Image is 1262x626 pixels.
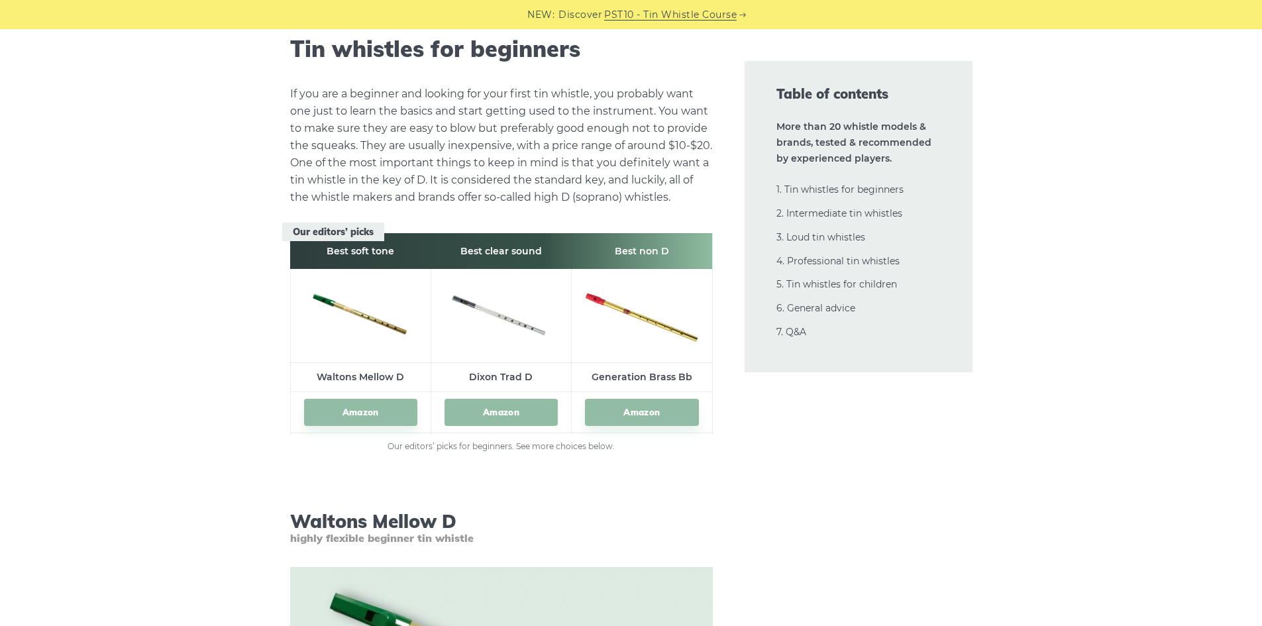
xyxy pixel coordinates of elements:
[776,326,806,338] a: 7. Q&A
[776,255,900,267] a: 4. Professional tin whistles
[290,233,431,269] th: Best soft tone
[572,363,712,392] td: Generation Brass Bb
[290,532,713,545] span: highly flexible beginner tin whistle
[585,399,698,426] a: Amazon
[445,399,558,426] a: Amazon
[431,363,571,392] td: Dixon Trad D
[304,287,417,340] img: Waltons Mellow D Tin Whistle Preview
[585,276,698,351] img: generation Brass Bb Tin Whistle Preview
[776,183,904,195] a: 1. Tin whistles for beginners
[304,399,417,426] a: Amazon
[431,233,571,269] th: Best clear sound
[776,121,931,164] strong: More than 20 whistle models & brands, tested & recommended by experienced players.
[776,207,902,219] a: 2. Intermediate tin whistles
[290,36,713,63] h2: Tin whistles for beginners
[776,278,897,290] a: 5. Tin whistles for children
[527,7,554,23] span: NEW:
[290,363,431,392] td: Waltons Mellow D
[604,7,737,23] a: PST10 - Tin Whistle Course
[290,85,713,206] p: If you are a beginner and looking for your first tin whistle, you probably want one just to learn...
[282,223,384,242] span: Our editors’ picks
[558,7,602,23] span: Discover
[776,302,855,314] a: 6. General advice
[445,288,558,339] img: Dixon Trad D Tin Whistle Preview
[290,440,713,453] figcaption: Our editors’ picks for beginners. See more choices below.
[572,233,712,269] th: Best non D
[290,510,713,545] h3: Waltons Mellow D
[776,85,941,103] span: Table of contents
[776,231,865,243] a: 3. Loud tin whistles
